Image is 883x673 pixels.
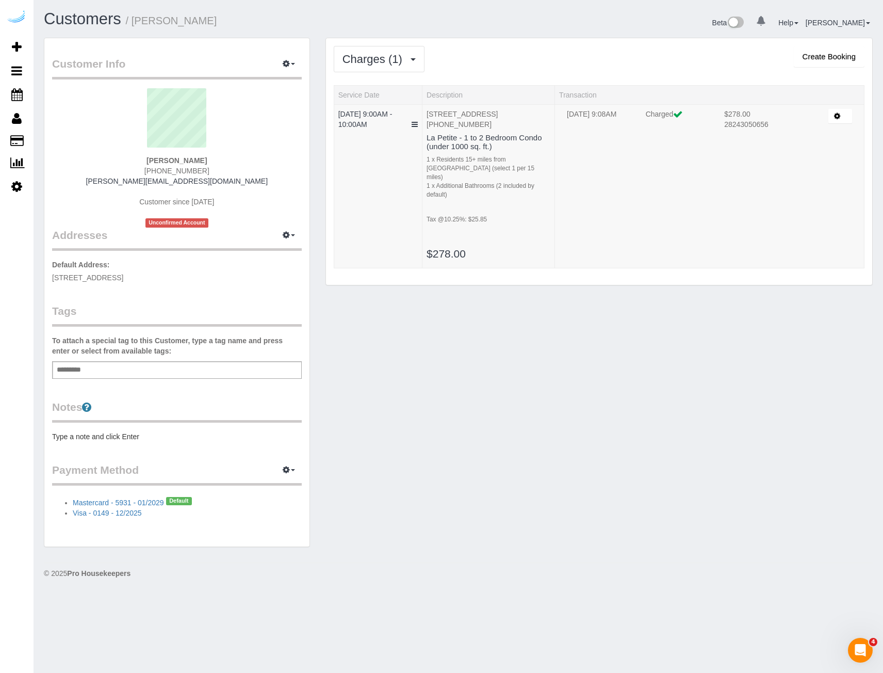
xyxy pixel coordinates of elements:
a: Help [778,19,798,27]
a: [DATE] 9:00AM - 10:00AM [338,110,393,129]
img: New interface [727,17,744,30]
small: / [PERSON_NAME] [126,15,217,26]
span: Unconfirmed Account [145,218,208,227]
strong: Pro Housekeepers [67,569,130,578]
pre: Type a note and click Enter [52,431,302,442]
label: To attach a special tag to this Customer, type a tag name and press enter or select from availabl... [52,335,302,356]
div: 1 x Additional Bathrooms (2 included by default) [427,182,550,199]
div: 1 x Residents 15+ miles from [GEOGRAPHIC_DATA] (select 1 per 15 miles) [427,155,550,182]
legend: Notes [52,399,302,423]
td: Charge Label [638,109,717,140]
legend: Payment Method [52,462,302,486]
a: Beta [712,19,744,27]
p: [STREET_ADDRESS] [PHONE_NUMBER] [427,109,550,130]
td: Description [422,104,555,268]
small: Tax @10.25%: $25.85 [427,216,487,223]
td: Service Date [334,104,422,268]
span: [STREET_ADDRESS] [52,274,123,282]
span: [PHONE_NUMBER] [144,167,209,175]
h4: La Petite - 1 to 2 Bedroom Condo (under 1000 sq. ft.) [427,134,550,151]
iframe: Intercom live chat [848,638,873,663]
td: Charged Date [559,109,638,140]
th: Transaction [555,85,864,104]
th: Description [422,85,555,104]
div: © 2025 [44,568,873,579]
a: [PERSON_NAME][EMAIL_ADDRESS][DOMAIN_NAME] [86,177,268,185]
label: Default Address: [52,260,110,270]
button: Create Booking [794,46,864,68]
legend: Tags [52,303,302,327]
td: Charge Amount, Transaction Id [716,109,805,140]
span: 4 [869,638,877,646]
a: [PERSON_NAME] [806,19,870,27]
th: Service Date [334,85,422,104]
a: Customers [44,10,121,28]
legend: Customer Info [52,56,302,79]
td: Transaction [555,104,864,268]
strong: [PERSON_NAME] [146,156,207,165]
span: Customer since [DATE] [139,198,214,206]
span: Default [166,497,192,505]
a: Mastercard - 5931 - 01/2029 [73,499,164,507]
a: $278.00 [427,248,466,260]
img: Automaid Logo [6,10,27,25]
a: Visa - 0149 - 12/2025 [73,509,142,517]
span: Charges (1) [342,53,407,66]
button: Charges (1) [334,46,424,72]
